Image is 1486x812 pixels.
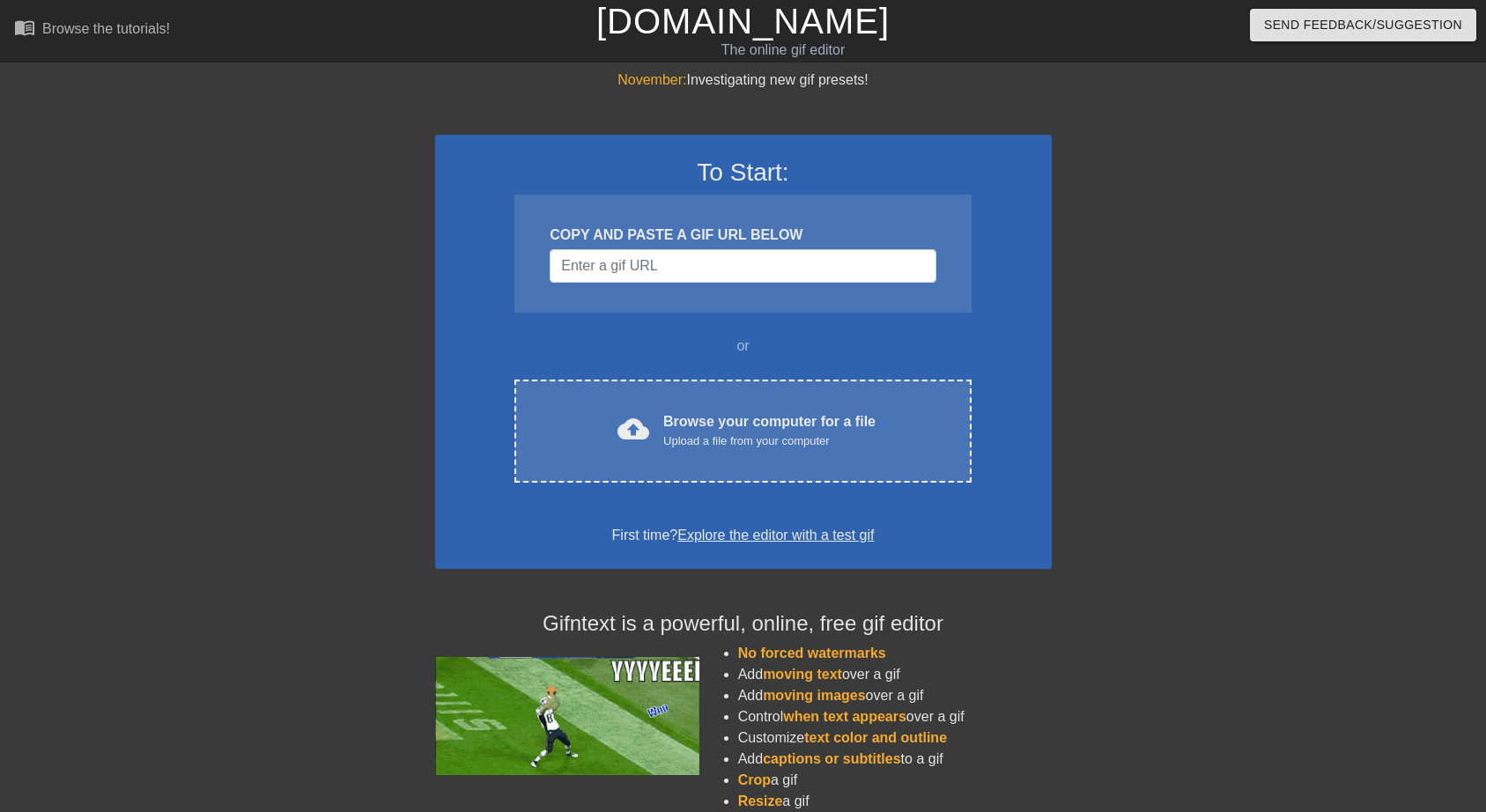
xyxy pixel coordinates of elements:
a: Explore the editor with a test gif [677,528,874,543]
div: Browse the tutorials! [42,21,170,36]
span: Resize [738,794,783,808]
div: First time? [458,525,1029,546]
li: Customize [738,727,1052,749]
span: menu_book [14,17,35,38]
li: Add to a gif [738,749,1052,770]
span: moving images [763,688,865,703]
div: COPY AND PASTE A GIF URL BELOW [550,225,935,246]
span: captions or subtitles [763,751,900,766]
span: Send Feedback/Suggestion [1264,14,1462,36]
li: a gif [738,770,1052,791]
li: Control over a gif [738,706,1052,727]
input: Username [550,249,935,283]
li: a gif [738,791,1052,812]
span: text color and outline [804,730,947,745]
h3: To Start: [458,158,1029,188]
li: Add over a gif [738,664,1052,685]
img: football_small.gif [435,657,699,775]
li: Add over a gif [738,685,1052,706]
div: or [481,336,1006,357]
span: cloud_upload [617,413,649,445]
span: Crop [738,772,771,787]
h4: Gifntext is a powerful, online, free gif editor [435,611,1052,637]
a: Browse the tutorials! [14,17,170,44]
span: No forced watermarks [738,646,886,661]
button: Send Feedback/Suggestion [1250,9,1476,41]
a: [DOMAIN_NAME] [596,2,890,41]
span: November: [617,72,686,87]
span: when text appears [783,709,906,724]
div: Investigating new gif presets! [435,70,1052,91]
div: Upload a file from your computer [663,432,876,450]
div: Browse your computer for a file [663,411,876,450]
span: moving text [763,667,842,682]
div: The online gif editor [504,40,1061,61]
